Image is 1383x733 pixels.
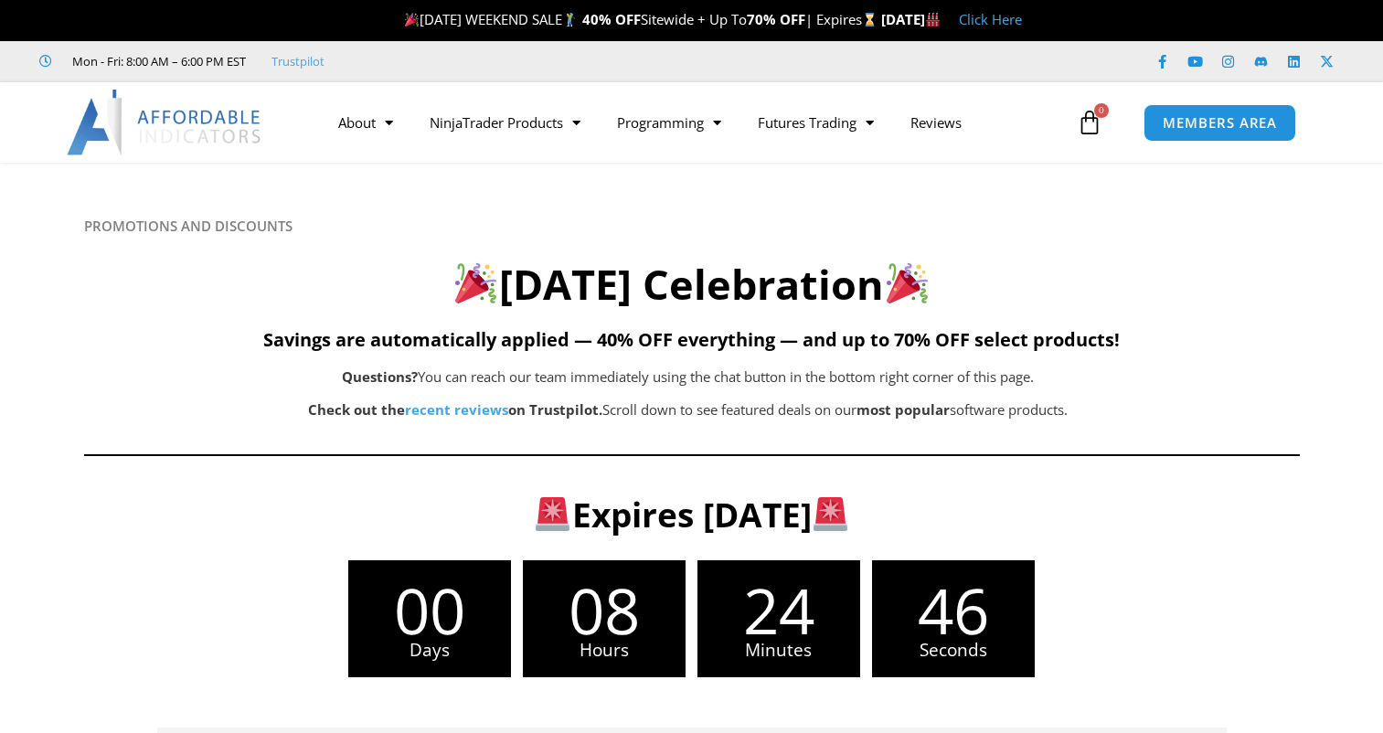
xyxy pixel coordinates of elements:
img: 🎉 [455,262,496,303]
p: Scroll down to see featured deals on our software products. [176,398,1201,423]
span: 46 [872,579,1035,642]
span: 24 [697,579,860,642]
a: recent reviews [405,400,508,419]
a: Trustpilot [271,50,324,72]
img: 🚨 [814,497,847,531]
a: Programming [599,101,739,143]
img: 🏌️‍♂️ [563,13,577,27]
a: Reviews [892,101,980,143]
span: Minutes [697,642,860,659]
a: 0 [1049,96,1130,149]
span: Seconds [872,642,1035,659]
h3: Expires [DATE] [180,493,1204,536]
span: Mon - Fri: 8:00 AM – 6:00 PM EST [68,50,246,72]
strong: [DATE] [881,10,941,28]
img: 🎉 [405,13,419,27]
a: Click Here [959,10,1022,28]
span: Hours [523,642,686,659]
b: most popular [856,400,950,419]
strong: 40% OFF [582,10,641,28]
span: 08 [523,579,686,642]
span: 00 [348,579,511,642]
span: Days [348,642,511,659]
span: 0 [1094,103,1109,118]
span: MEMBERS AREA [1163,116,1277,130]
img: 🎉 [887,262,928,303]
img: 🚨 [536,497,569,531]
span: [DATE] WEEKEND SALE Sitewide + Up To | Expires [400,10,880,28]
img: LogoAI | Affordable Indicators – NinjaTrader [67,90,263,155]
strong: 70% OFF [747,10,805,28]
strong: Check out the on Trustpilot. [308,400,602,419]
h2: [DATE] Celebration [84,258,1300,312]
img: 🏭 [926,13,940,27]
nav: Menu [320,101,1072,143]
img: ⌛ [863,13,877,27]
h6: PROMOTIONS AND DISCOUNTS [84,218,1300,235]
a: About [320,101,411,143]
h5: Savings are automatically applied — 40% OFF everything — and up to 70% OFF select products! [84,329,1300,351]
p: You can reach our team immediately using the chat button in the bottom right corner of this page. [176,365,1201,390]
a: Futures Trading [739,101,892,143]
a: MEMBERS AREA [1144,104,1296,142]
a: NinjaTrader Products [411,101,599,143]
b: Questions? [342,367,418,386]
